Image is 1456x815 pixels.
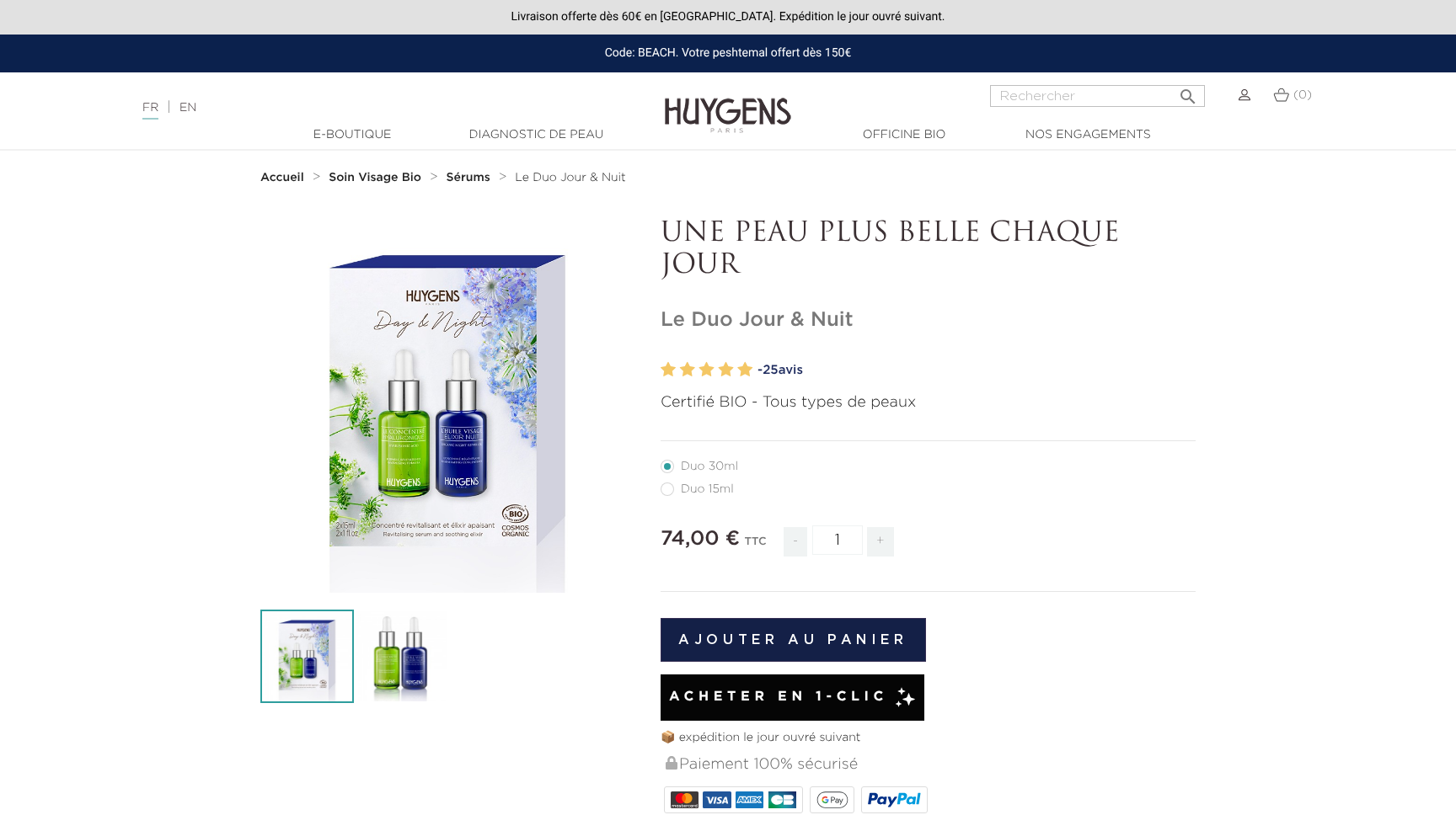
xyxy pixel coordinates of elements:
[142,102,158,120] a: FR
[1293,89,1312,101] span: (0)
[768,791,796,808] img: CB_NATIONALE
[703,791,731,808] img: VISA
[867,527,894,557] span: +
[718,358,733,382] label: 4
[665,71,791,136] img: Huygens
[447,171,495,184] a: Sérums
[329,172,421,184] strong: Soin Visage Bio
[329,171,426,184] a: Soin Visage Bio
[736,791,763,808] img: AMEX
[812,525,863,555] input: Quantité
[1173,80,1203,103] button: 
[745,524,767,569] div: TTC
[680,358,695,382] label: 2
[661,618,926,662] button: Ajouter au panier
[661,308,1196,333] h1: Le Duo Jour & Nuit
[737,358,752,382] label: 5
[260,172,304,184] strong: Accueil
[699,358,715,382] label: 3
[763,364,779,376] span: 25
[1004,126,1172,144] a: Nos engagements
[661,218,1196,283] p: UNE PEAU PLUS BELLE CHAQUE JOUR
[661,358,676,382] label: 1
[354,610,447,703] img: Le Duo Jour & Nuit
[268,126,436,144] a: E-Boutique
[661,482,754,496] label: Duo 15ml
[661,392,1196,414] p: Certifié BIO - Tous types de peaux
[671,791,699,808] img: MASTERCARD
[447,172,490,184] strong: Sérums
[661,529,740,549] span: 74,00 €
[134,98,594,118] div: |
[661,729,1196,747] p: 📦 expédition le jour ouvré suivant
[179,102,196,114] a: EN
[784,527,807,557] span: -
[990,85,1205,107] input: Rechercher
[816,791,848,808] img: google_pay
[666,756,677,770] img: Paiement 100% sécurisé
[661,460,758,473] label: Duo 30ml
[260,171,308,184] a: Accueil
[757,358,1196,383] a: -25avis
[515,171,625,184] a: Le Duo Jour & Nuit
[515,172,625,184] span: Le Duo Jour & Nuit
[1178,82,1198,102] i: 
[664,747,1196,783] div: Paiement 100% sécurisé
[820,126,988,144] a: Officine Bio
[452,126,620,144] a: Diagnostic de peau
